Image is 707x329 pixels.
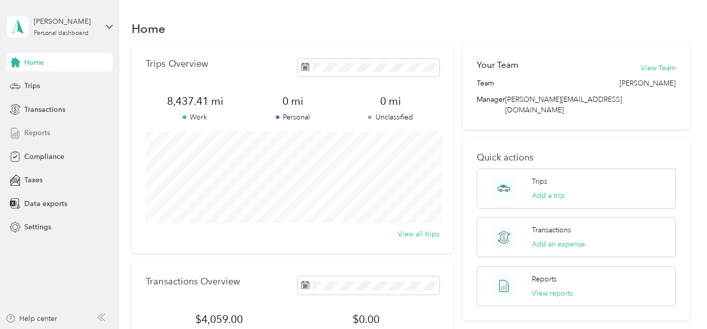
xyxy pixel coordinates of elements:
[619,78,676,89] span: [PERSON_NAME]
[132,23,165,34] h1: Home
[24,175,43,185] span: Taxes
[24,128,50,138] span: Reports
[244,112,342,122] p: Personal
[477,152,676,163] p: Quick actions
[505,95,622,114] span: [PERSON_NAME][EMAIL_ADDRESS][DOMAIN_NAME]
[650,272,707,329] iframe: Everlance-gr Chat Button Frame
[24,198,67,209] span: Data exports
[34,16,97,27] div: [PERSON_NAME]
[24,104,65,115] span: Transactions
[146,312,293,326] span: $4,059.00
[532,190,565,201] button: Add a trip
[342,94,439,108] span: 0 mi
[532,288,573,299] button: View reports
[146,94,243,108] span: 8,437.41 mi
[146,112,243,122] p: Work
[532,274,557,284] p: Reports
[24,80,40,91] span: Trips
[477,59,518,71] h2: Your Team
[398,229,439,239] button: View all trips
[532,239,585,250] button: Add an expense
[244,94,342,108] span: 0 mi
[532,176,547,187] p: Trips
[146,59,207,69] p: Trips Overview
[146,276,239,287] p: Transactions Overview
[477,78,494,89] span: Team
[6,313,57,324] button: Help center
[24,151,64,162] span: Compliance
[342,112,439,122] p: Unclassified
[24,57,44,68] span: Home
[532,225,571,235] p: Transactions
[641,63,676,73] button: View Team
[293,312,439,326] span: $0.00
[477,94,505,115] span: Manager
[34,30,88,36] div: Personal dashboard
[24,222,51,232] span: Settings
